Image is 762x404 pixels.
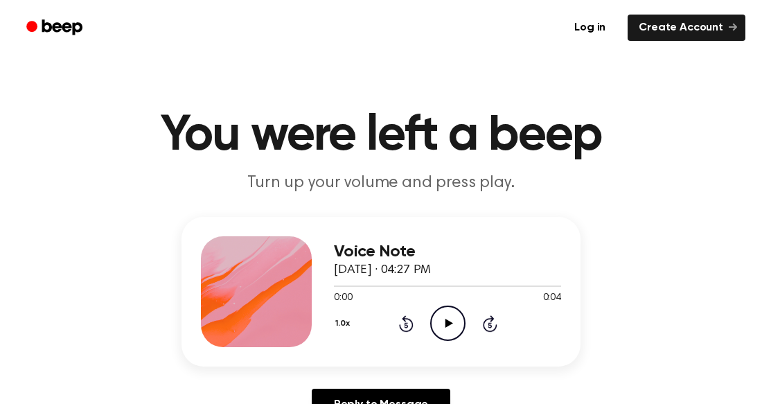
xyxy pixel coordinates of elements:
[115,172,647,195] p: Turn up your volume and press play.
[334,264,431,276] span: [DATE] · 04:27 PM
[334,291,352,306] span: 0:00
[543,291,561,306] span: 0:04
[26,111,736,161] h1: You were left a beep
[560,12,619,44] a: Log in
[628,15,745,41] a: Create Account
[17,15,95,42] a: Beep
[334,312,355,335] button: 1.0x
[334,243,561,261] h3: Voice Note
